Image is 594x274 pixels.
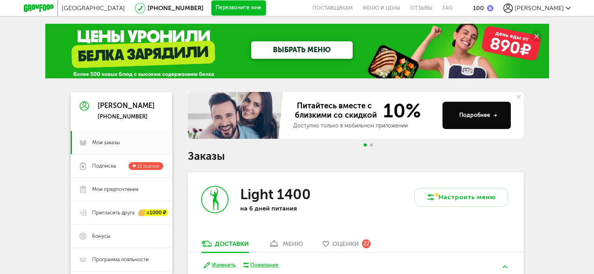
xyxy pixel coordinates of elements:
[442,102,511,129] button: Подробнее
[293,101,378,120] span: Питайтесь вместе с близкими со скидкой
[250,262,278,269] div: Пожелания
[71,131,172,154] a: Мои заказы
[71,154,172,178] a: Подписка 11 оценок
[243,262,279,269] button: Пожелания
[240,186,311,203] h3: Light 1400
[515,4,564,12] span: [PERSON_NAME]
[148,4,203,12] a: [PHONE_NUMBER]
[92,256,149,263] span: Программа лояльности
[92,233,111,240] span: Бонусы
[188,92,285,139] img: family-banner.579af9d.jpg
[251,41,353,59] a: ВЫБРАТЬ МЕНЮ
[319,240,375,252] a: Оценки 22
[71,225,172,248] a: Бонусы
[92,209,135,216] span: Пригласить друга
[139,210,168,216] div: +1000 ₽
[370,143,373,147] span: Go to slide 2
[459,111,497,119] div: Подробнее
[487,5,493,11] img: bonus_b.cdccf46.png
[71,178,172,201] a: Мои предпочтения
[293,122,436,130] div: Доступно только в мобильном приложении
[240,205,342,212] p: на 6 дней питания
[414,188,508,207] button: Настроить меню
[92,139,120,146] span: Мои заказы
[62,4,125,12] span: [GEOGRAPHIC_DATA]
[198,240,253,252] a: Доставки
[71,248,172,271] a: Программа лояльности
[473,4,484,12] div: 100
[92,163,116,170] span: Подписка
[332,240,359,247] span: Оценки
[92,186,138,193] span: Мои предпочтения
[211,0,266,16] button: Перезвоните мне
[362,239,371,248] div: 22
[98,102,155,110] div: [PERSON_NAME]
[264,240,307,252] a: меню
[98,113,155,120] div: [PHONE_NUMBER]
[378,101,421,120] span: 10%
[215,240,249,247] div: Доставки
[503,265,507,268] img: arrow-up-green.5eb5f82.svg
[204,262,235,269] button: Изменить
[283,240,303,247] div: меню
[71,201,172,225] a: Пригласить друга +1000 ₽
[364,143,367,147] span: Go to slide 1
[137,163,159,169] span: 11 оценок
[188,151,524,161] h1: Заказы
